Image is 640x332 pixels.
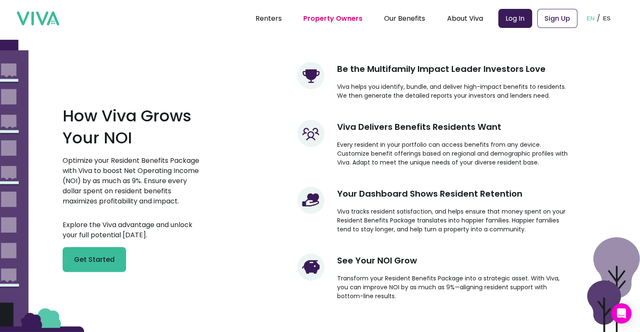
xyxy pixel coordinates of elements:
p: Transform your Resident Benefits Package into a strategic asset. With Viva, you can improve NOI b... [337,274,571,301]
p: Every resident in your portfolio can access benefits from any device. Customize benefit offerings... [337,140,571,167]
img: Piggy bank [297,253,324,281]
img: Trophy [297,62,324,89]
a: Log In [498,9,532,28]
a: Property Owners [303,14,363,23]
div: Our Benefits [384,8,425,29]
img: viva [17,11,59,26]
h3: See Your NOI Grow [337,253,417,268]
h3: Be the Multifamily Impact Leader Investors Love [337,62,546,77]
img: Users [297,120,324,147]
h3: Your Dashboard Shows Resident Retention [337,187,522,201]
p: / [597,12,600,25]
img: Hand holding a heart [297,187,324,214]
a: Get Started [63,247,206,272]
button: EN [584,5,597,31]
h2: How Viva Grows Your NOI [63,105,206,149]
p: Viva tracks resident satisfaction, and helps ensure that money spent on your Resident Benefits Pa... [337,207,571,234]
p: Viva helps you identify, bundle, and deliver high-impact benefits to residents. We then generate ... [337,82,571,100]
button: ES [600,5,613,31]
div: Open Intercom Messenger [611,303,632,324]
div: About Viva [447,8,483,29]
p: Optimize your Resident Benefits Package with Viva to boost Net Operating Income (NOI) by as much ... [63,156,206,206]
h3: Viva Delivers Benefits Residents Want [337,120,501,134]
p: Explore the Viva advantage and unlock your full potential [DATE]. [63,220,206,240]
button: Get Started [63,247,126,272]
a: Renters [255,14,282,23]
a: Sign Up [537,9,577,28]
